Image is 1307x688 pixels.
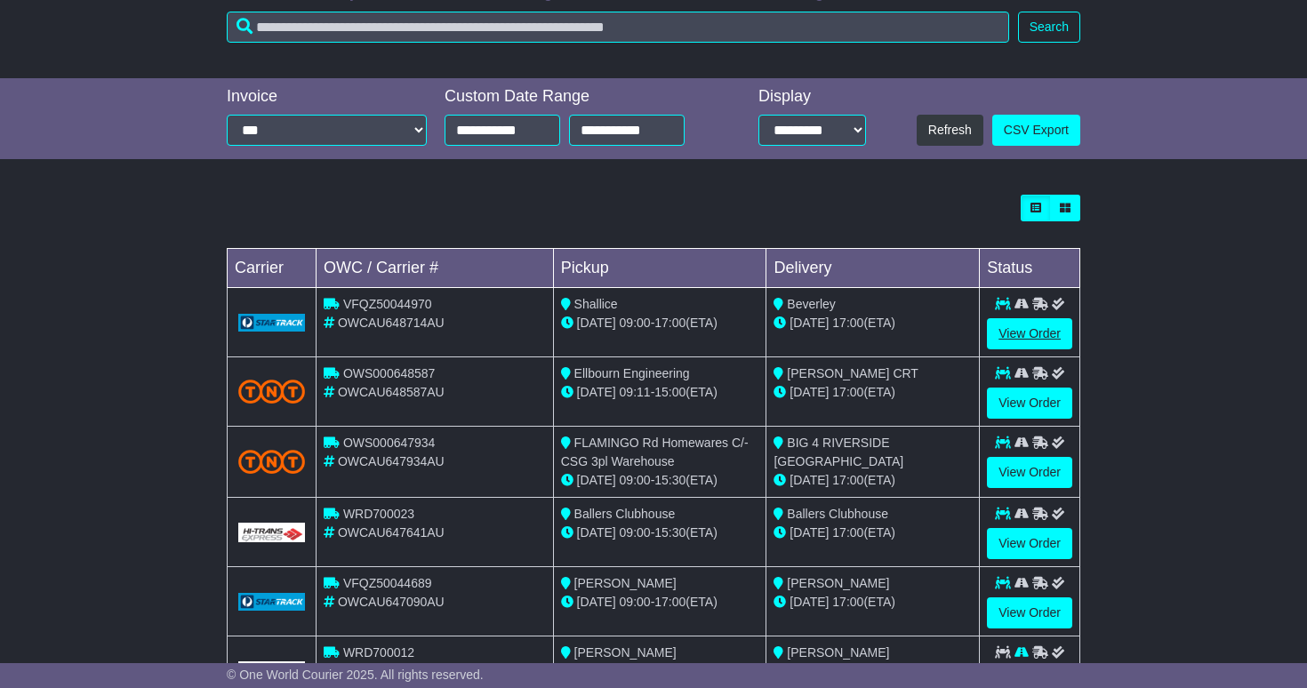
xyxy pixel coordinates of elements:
[227,668,484,682] span: © One World Courier 2025. All rights reserved.
[790,595,829,609] span: [DATE]
[832,385,863,399] span: 17:00
[654,316,686,330] span: 17:00
[343,366,436,380] span: OWS000648587
[238,450,305,474] img: TNT_Domestic.png
[561,383,759,402] div: - (ETA)
[787,366,918,380] span: [PERSON_NAME] CRT
[577,316,616,330] span: [DATE]
[577,595,616,609] span: [DATE]
[654,525,686,540] span: 15:30
[774,524,972,542] div: (ETA)
[832,595,863,609] span: 17:00
[238,380,305,404] img: TNT_Domestic.png
[654,473,686,487] span: 15:30
[574,645,677,660] span: [PERSON_NAME]
[987,457,1072,488] a: View Order
[577,385,616,399] span: [DATE]
[445,87,718,107] div: Custom Date Range
[577,473,616,487] span: [DATE]
[832,525,863,540] span: 17:00
[577,525,616,540] span: [DATE]
[654,385,686,399] span: 15:00
[574,366,690,380] span: Ellbourn Engineering
[620,595,651,609] span: 09:00
[574,297,618,311] span: Shallice
[238,314,305,332] img: GetCarrierServiceLogo
[987,528,1072,559] a: View Order
[343,297,432,311] span: VFQZ50044970
[832,316,863,330] span: 17:00
[317,249,554,288] td: OWC / Carrier #
[917,115,983,146] button: Refresh
[620,473,651,487] span: 09:00
[987,318,1072,349] a: View Order
[987,597,1072,628] a: View Order
[561,524,759,542] div: - (ETA)
[238,661,305,681] img: GetCarrierServiceLogo
[343,645,414,660] span: WRD700012
[561,593,759,612] div: - (ETA)
[987,388,1072,419] a: View Order
[338,595,445,609] span: OWCAU647090AU
[774,471,972,490] div: (ETA)
[832,473,863,487] span: 17:00
[338,385,445,399] span: OWCAU648587AU
[561,314,759,332] div: - (ETA)
[774,383,972,402] div: (ETA)
[561,471,759,490] div: - (ETA)
[980,249,1080,288] td: Status
[790,525,829,540] span: [DATE]
[654,595,686,609] span: 17:00
[992,115,1080,146] a: CSV Export
[790,316,829,330] span: [DATE]
[620,385,651,399] span: 09:11
[238,593,305,611] img: GetCarrierServiceLogo
[574,507,676,521] span: Ballers Clubhouse
[338,525,445,540] span: OWCAU647641AU
[620,525,651,540] span: 09:00
[758,87,867,107] div: Display
[774,314,972,332] div: (ETA)
[766,249,980,288] td: Delivery
[790,473,829,487] span: [DATE]
[343,436,436,450] span: OWS000647934
[787,576,889,590] span: [PERSON_NAME]
[774,436,903,468] span: BIG 4 RIVERSIDE [GEOGRAPHIC_DATA]
[790,385,829,399] span: [DATE]
[553,249,766,288] td: Pickup
[1018,12,1080,43] button: Search
[787,297,835,311] span: Beverley
[787,645,889,660] span: [PERSON_NAME]
[227,87,427,107] div: Invoice
[338,316,445,330] span: OWCAU648714AU
[787,507,888,521] span: Ballers Clubhouse
[228,249,317,288] td: Carrier
[238,523,305,542] img: GetCarrierServiceLogo
[343,576,432,590] span: VFQZ50044689
[338,454,445,468] span: OWCAU647934AU
[620,316,651,330] span: 09:00
[561,436,749,468] span: FLAMINGO Rd Homewares C/- CSG 3pl Warehouse
[574,576,677,590] span: [PERSON_NAME]
[343,507,414,521] span: WRD700023
[774,593,972,612] div: (ETA)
